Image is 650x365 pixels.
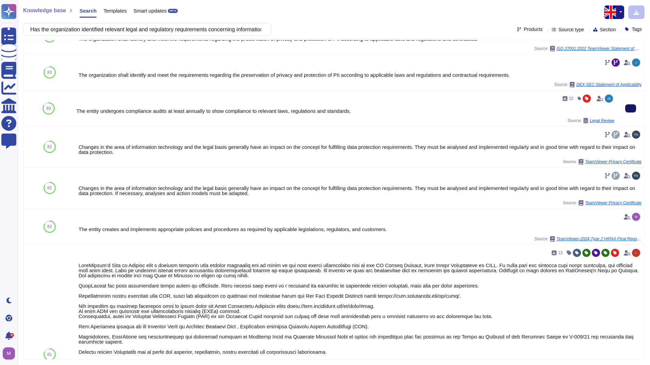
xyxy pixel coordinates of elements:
span: Products [524,27,543,32]
div: Changes in the area of information technology and the legal basis generally have an impact on the... [79,144,642,155]
div: Changes in the area of information technology and the legal basis generally have an impact on the... [79,186,642,196]
div: The entity undergoes compliance audits at least annually to show compliance to relevant laws, reg... [76,108,614,114]
span: Knowledge base [23,8,66,13]
img: user [632,249,640,257]
img: user [3,347,15,360]
span: Source: [534,46,642,51]
span: TeamViewer Privacy Certificate [585,160,642,164]
span: Source: [563,200,642,206]
img: user [632,58,640,67]
span: 13 [558,251,563,255]
span: Legal Review [590,119,614,123]
span: Source: [554,82,642,87]
img: user [632,131,640,139]
span: Tags [632,27,642,32]
button: user [1,346,20,361]
img: en [604,5,618,19]
span: 82 [47,145,52,149]
span: TeamViewer Privacy Certificate [585,201,642,205]
span: 82 [47,186,52,190]
span: 83 [47,70,52,74]
span: Section [600,27,616,32]
span: Search [80,8,97,13]
span: DEX-SEC-Statement of Applicability [576,83,642,87]
input: Search a question or template... [27,23,264,35]
span: TeamViewer-2024-Type 2 HIPAA-Final Report.pdf [557,237,642,241]
span: Templates [103,8,126,13]
span: 81 [47,352,52,357]
span: Source type [559,27,584,32]
span: ISO 27001:2022 TeamViewer Statement of Applicability [557,47,642,51]
span: Source: [563,159,642,164]
img: user [605,94,613,103]
div: The organization shall identify and meet the requirements regarding the preservation of privacy a... [79,72,642,77]
div: 9+ [10,333,14,337]
img: user [632,213,640,221]
span: 83 [46,106,51,110]
span: Source: [568,118,614,123]
span: 22 [569,97,574,101]
span: Source: [534,236,642,242]
span: Smart updates [134,8,167,13]
div: BETA [168,9,178,13]
span: 82 [47,225,52,229]
div: The entity creates and implements appropriate policies and procedures as required by applicable l... [79,227,642,232]
img: user [632,172,640,180]
div: The organization shall identify and meet the requirements regarding the preservation of privacy a... [79,36,642,41]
